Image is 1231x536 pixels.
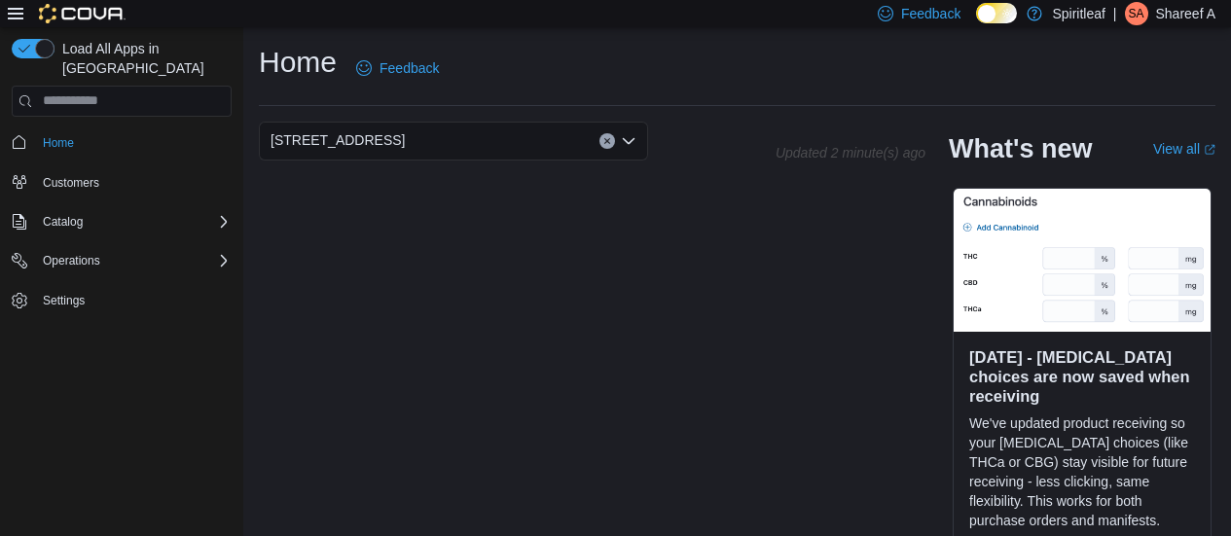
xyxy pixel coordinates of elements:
button: Operations [4,247,239,274]
div: Shareef A [1125,2,1148,25]
p: | [1113,2,1117,25]
span: [STREET_ADDRESS] [271,128,405,152]
button: Open list of options [621,133,636,149]
span: Operations [43,253,100,268]
h1: Home [259,43,337,82]
p: Spiritleaf [1052,2,1104,25]
a: Feedback [348,49,447,88]
span: Dark Mode [976,23,977,24]
span: Customers [43,175,99,191]
span: Home [43,135,74,151]
button: Operations [35,249,108,272]
span: Settings [35,288,232,312]
span: Load All Apps in [GEOGRAPHIC_DATA] [54,39,232,78]
button: Home [4,128,239,157]
span: Feedback [380,58,439,78]
p: We've updated product receiving so your [MEDICAL_DATA] choices (like THCa or CBG) stay visible fo... [969,413,1195,530]
span: Customers [35,170,232,195]
span: Catalog [35,210,232,233]
span: Catalog [43,214,83,230]
a: Settings [35,289,92,312]
h2: What's new [949,133,1092,164]
p: Shareef A [1156,2,1216,25]
nav: Complex example [12,121,232,366]
h3: [DATE] - [MEDICAL_DATA] choices are now saved when receiving [969,347,1195,406]
a: Customers [35,171,107,195]
span: Operations [35,249,232,272]
span: SA [1128,2,1143,25]
span: Feedback [901,4,960,23]
button: Customers [4,168,239,197]
input: Dark Mode [976,3,1017,23]
p: Updated 2 minute(s) ago [776,145,925,161]
button: Clear input [599,133,615,149]
a: View allExternal link [1153,141,1215,157]
a: Home [35,131,82,155]
svg: External link [1204,144,1215,156]
span: Settings [43,293,85,308]
button: Settings [4,286,239,314]
img: Cova [39,4,126,23]
button: Catalog [35,210,91,233]
span: Home [35,130,232,155]
button: Catalog [4,208,239,235]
